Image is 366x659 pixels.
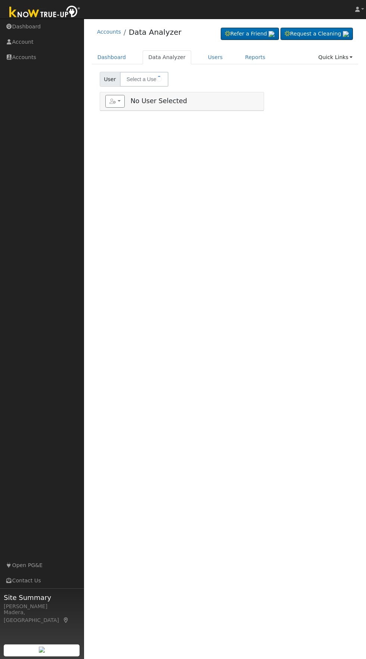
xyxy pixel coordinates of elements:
[4,592,80,603] span: Site Summary
[129,28,182,37] a: Data Analyzer
[92,50,132,64] a: Dashboard
[100,72,120,87] span: User
[97,29,121,35] a: Accounts
[105,95,259,108] h5: No User Selected
[63,617,69,623] a: Map
[6,4,84,21] img: Know True-Up
[202,50,229,64] a: Users
[39,647,45,653] img: retrieve
[4,609,80,624] div: Madera, [GEOGRAPHIC_DATA]
[343,31,349,37] img: retrieve
[239,50,271,64] a: Reports
[143,50,191,64] a: Data Analyzer
[313,50,358,64] a: Quick Links
[120,72,168,87] input: Select a User
[269,31,274,37] img: retrieve
[280,28,353,40] a: Request a Cleaning
[221,28,279,40] a: Refer a Friend
[4,603,80,610] div: [PERSON_NAME]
